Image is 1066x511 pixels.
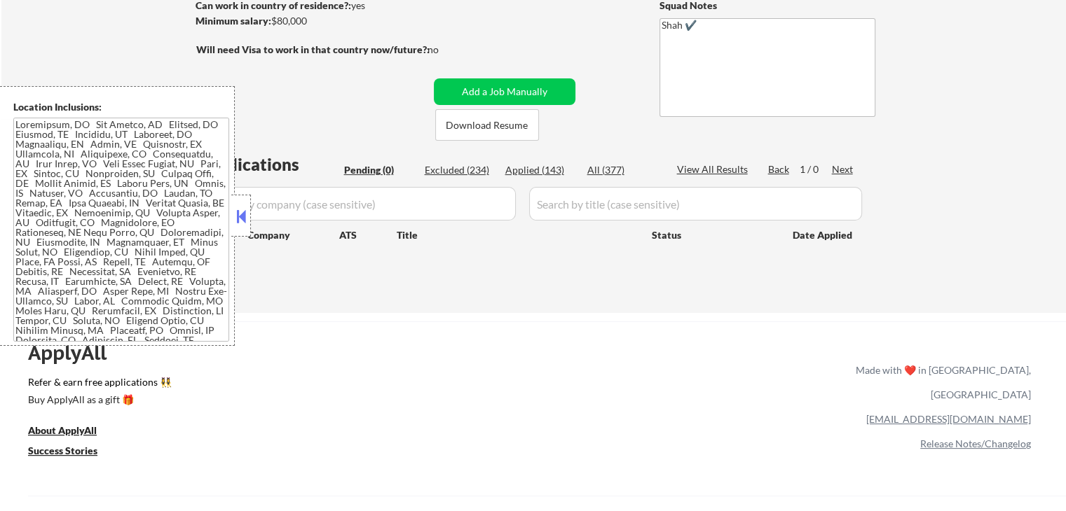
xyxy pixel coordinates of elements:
div: Made with ❤️ in [GEOGRAPHIC_DATA], [GEOGRAPHIC_DATA] [850,358,1031,407]
a: Success Stories [28,443,116,461]
div: no [428,43,467,57]
div: Pending (0) [344,163,414,177]
div: Company [247,228,339,242]
a: About ApplyAll [28,423,116,440]
div: Applied (143) [505,163,575,177]
div: Status [652,222,772,247]
div: Location Inclusions: [13,100,229,114]
div: All (377) [587,163,657,177]
div: Applications [200,156,339,173]
button: Download Resume [435,109,539,141]
div: Next [832,162,854,176]
a: Release Notes/Changelog [920,437,1031,449]
button: Add a Job Manually [434,78,575,105]
a: Refer & earn free applications 👯‍♀️ [28,377,563,392]
strong: Will need Visa to work in that country now/future?: [196,43,430,55]
input: Search by company (case sensitive) [200,187,516,220]
u: About ApplyAll [28,424,97,436]
a: Buy ApplyAll as a gift 🎁 [28,392,168,409]
div: Back [768,162,791,176]
div: Date Applied [793,228,854,242]
input: Search by title (case sensitive) [529,187,862,220]
div: ApplyAll [28,341,123,365]
u: Success Stories [28,444,97,456]
a: [EMAIL_ADDRESS][DOMAIN_NAME] [866,413,1031,425]
div: Title [397,228,638,242]
div: Excluded (234) [425,163,495,177]
strong: Minimum salary: [196,15,271,27]
div: View All Results [677,162,752,176]
div: ATS [339,228,397,242]
div: 1 / 0 [800,162,832,176]
div: $80,000 [196,14,429,28]
div: Buy ApplyAll as a gift 🎁 [28,395,168,405]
